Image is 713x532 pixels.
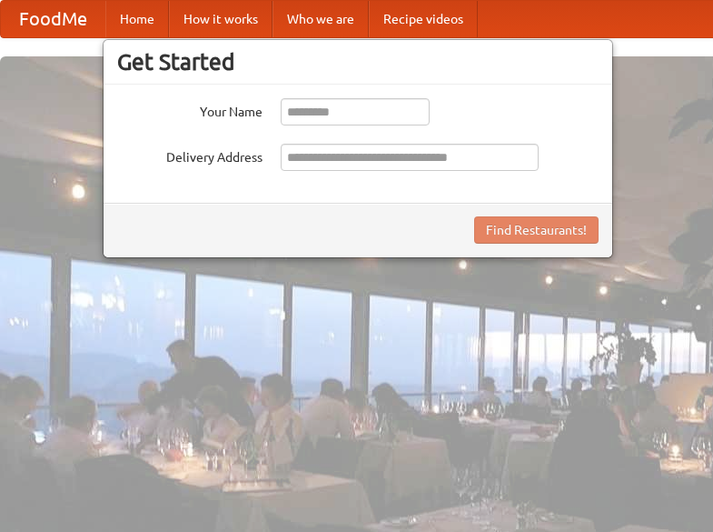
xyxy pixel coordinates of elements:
[1,1,105,37] a: FoodMe
[272,1,369,37] a: Who we are
[117,48,599,75] h3: Get Started
[117,144,262,166] label: Delivery Address
[169,1,272,37] a: How it works
[369,1,478,37] a: Recipe videos
[105,1,169,37] a: Home
[117,98,262,121] label: Your Name
[474,216,599,244] button: Find Restaurants!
